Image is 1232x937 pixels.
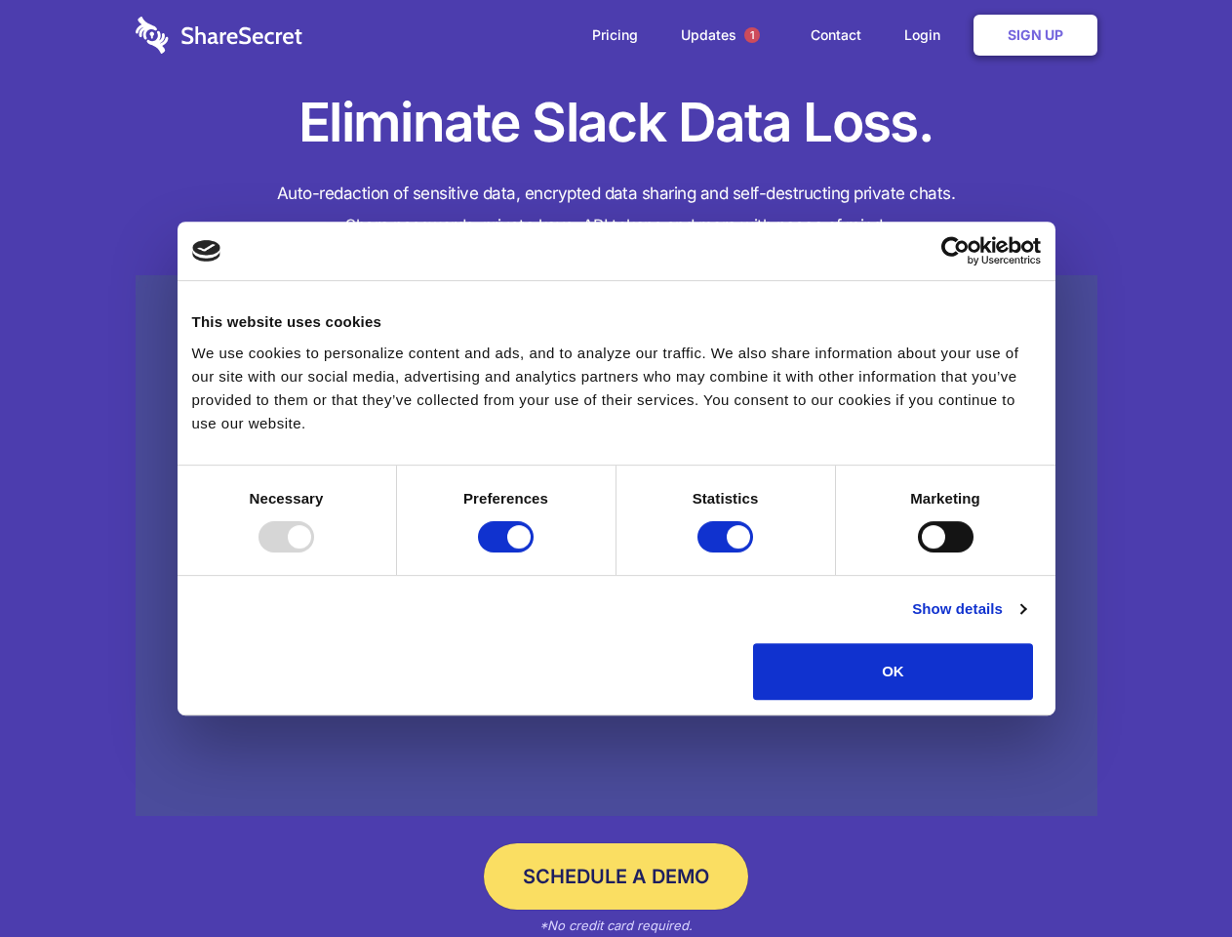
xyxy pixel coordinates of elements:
h1: Eliminate Slack Data Loss. [136,88,1097,158]
a: Schedule a Demo [484,843,748,910]
a: Pricing [573,5,657,65]
div: We use cookies to personalize content and ads, and to analyze our traffic. We also share informat... [192,342,1041,435]
a: Usercentrics Cookiebot - opens in a new window [870,236,1041,265]
strong: Statistics [693,490,759,507]
a: Wistia video thumbnail [136,275,1097,817]
a: Contact [791,5,881,65]
strong: Necessary [250,490,324,507]
strong: Marketing [910,490,980,507]
strong: Preferences [463,490,548,507]
a: Sign Up [974,15,1097,56]
em: *No credit card required. [539,917,693,933]
img: logo [192,240,221,262]
button: OK [753,643,1033,700]
span: 1 [744,27,760,43]
a: Login [885,5,970,65]
div: This website uses cookies [192,310,1041,334]
h4: Auto-redaction of sensitive data, encrypted data sharing and self-destructing private chats. Shar... [136,178,1097,242]
a: Show details [912,597,1025,621]
img: logo-wordmark-white-trans-d4663122ce5f474addd5e946df7df03e33cb6a1c49d2221995e7729f52c070b2.svg [136,17,302,54]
